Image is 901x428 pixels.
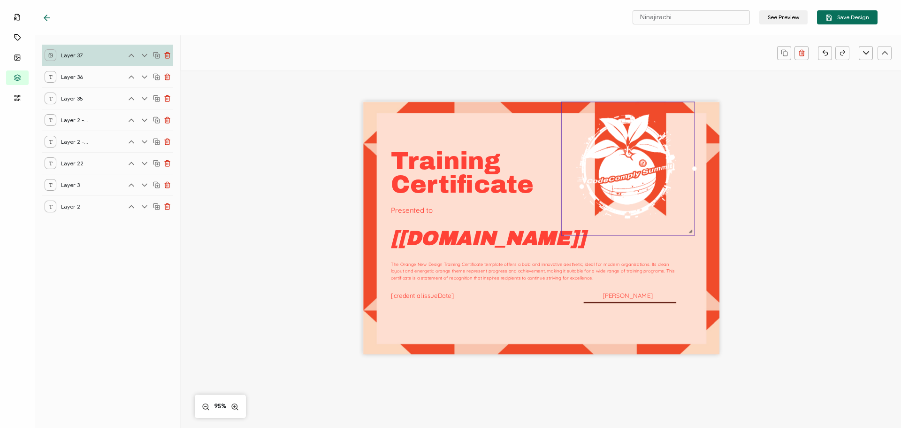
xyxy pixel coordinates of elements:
[212,402,229,411] span: 95%
[633,10,750,24] input: Name your certificate
[61,71,89,83] span: Layer 36
[61,136,89,148] span: Layer 2 - Copy
[61,114,89,126] span: Layer 2 - Copy
[561,102,694,235] img: eabd8172-f801-41b2-84c2-1364551bbad7.png
[391,148,501,174] pre: Training
[61,49,89,61] span: Layer 37
[61,201,89,212] span: Layer 2
[61,93,89,104] span: Layer 35
[854,383,901,428] iframe: Chat Widget
[61,157,89,169] span: Layer 22
[817,10,878,24] button: Save Design
[825,14,869,21] span: Save Design
[61,179,89,191] span: Layer 3
[391,262,676,281] pre: The Orange New Design Training Certificate template offers a bold and innovative aesthetic, ideal...
[391,171,534,198] pre: Certificate
[603,291,653,299] pre: [PERSON_NAME]
[391,206,433,215] pre: Presented to
[391,291,454,299] pre: [credential.issueDate]
[759,10,808,24] button: See Preview
[391,227,585,249] pre: [[DOMAIN_NAME]]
